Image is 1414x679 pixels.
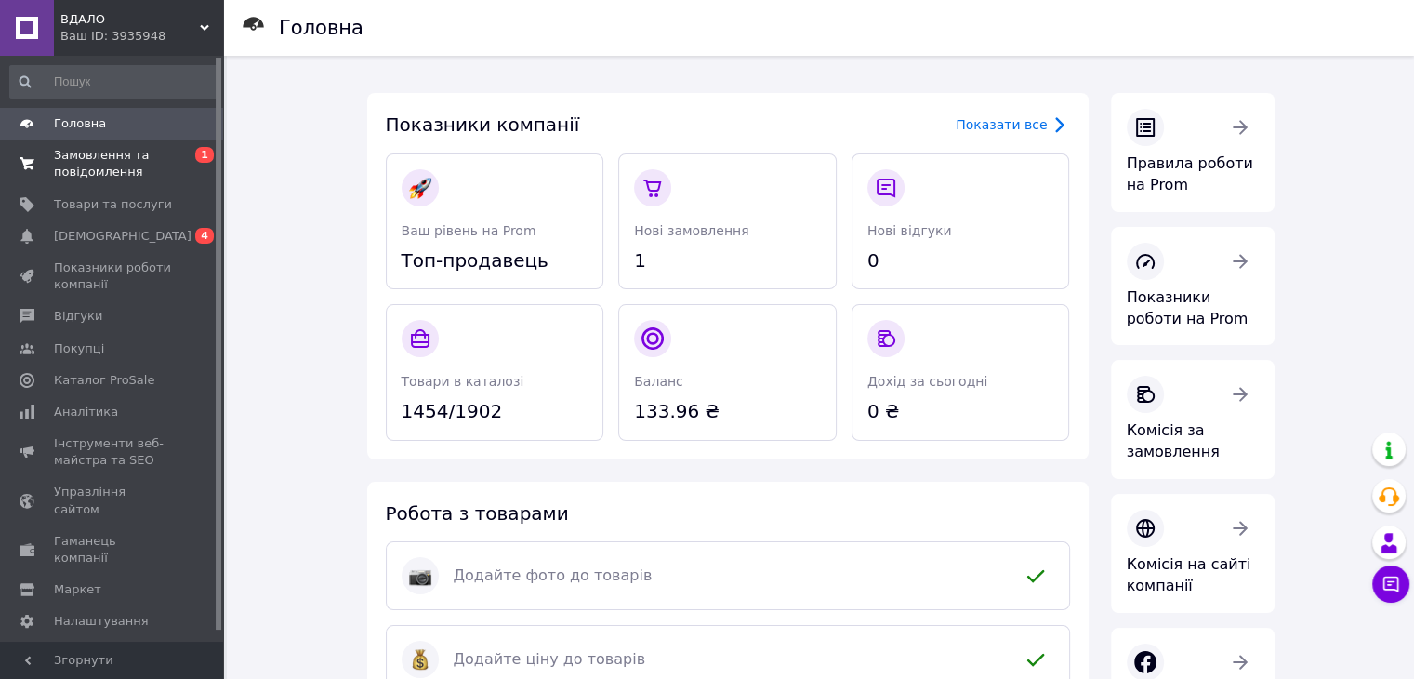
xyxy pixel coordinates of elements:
span: Замовлення та повідомлення [54,147,172,180]
span: Додайте ціну до товарів [454,649,1002,671]
div: Показати все [956,115,1047,134]
span: Маркет [54,581,101,598]
span: Головна [54,115,106,132]
span: Товари в каталозі [402,374,524,389]
span: Ваш рівень на Prom [402,223,536,238]
span: Гаманець компанії [54,533,172,566]
span: 1454/1902 [402,398,588,425]
a: :camera:Додайте фото до товарів [386,541,1070,610]
span: Налаштування [54,613,149,630]
span: Показники роботи на Prom [1127,288,1249,327]
span: 4 [195,228,214,244]
span: Нові замовлення [634,223,748,238]
span: Додайте фото до товарів [454,566,1002,587]
span: 1 [634,247,821,274]
span: Нові відгуки [867,223,952,238]
span: 1 [195,147,214,163]
span: Інструменти веб-майстра та SEO [54,435,172,469]
a: Комісія за замовлення [1111,360,1275,479]
input: Пошук [9,65,219,99]
span: 0 [867,247,1054,274]
img: :moneybag: [409,648,431,671]
span: Аналітика [54,404,118,420]
a: Комісія на сайті компанії [1111,494,1275,613]
a: Правила роботи на Prom [1111,93,1275,212]
a: Показати все [956,113,1069,136]
span: 133.96 ₴ [634,398,821,425]
span: Управління сайтом [54,484,172,517]
img: :rocket: [409,177,431,199]
span: Топ-продавець [402,247,588,274]
span: Дохід за сьогодні [867,374,987,389]
div: Ваш ID: 3935948 [60,28,223,45]
img: :camera: [409,565,431,587]
span: ВДАЛО [60,11,200,28]
span: Комісія за замовлення [1127,421,1220,460]
h1: Головна [279,17,363,39]
span: Комісія на сайті компанії [1127,555,1251,594]
span: Робота з товарами [386,502,569,525]
span: 0 ₴ [867,398,1054,425]
span: Каталог ProSale [54,372,154,389]
span: Товари та послуги [54,196,172,213]
span: Правила роботи на Prom [1127,154,1253,193]
button: Чат з покупцем [1372,566,1409,603]
span: Баланс [634,374,683,389]
span: Покупці [54,340,104,357]
span: Відгуки [54,308,102,325]
span: [DEMOGRAPHIC_DATA] [54,228,192,245]
span: Показники компанії [386,113,580,136]
a: Показники роботи на Prom [1111,227,1275,346]
span: Показники роботи компанії [54,260,172,293]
